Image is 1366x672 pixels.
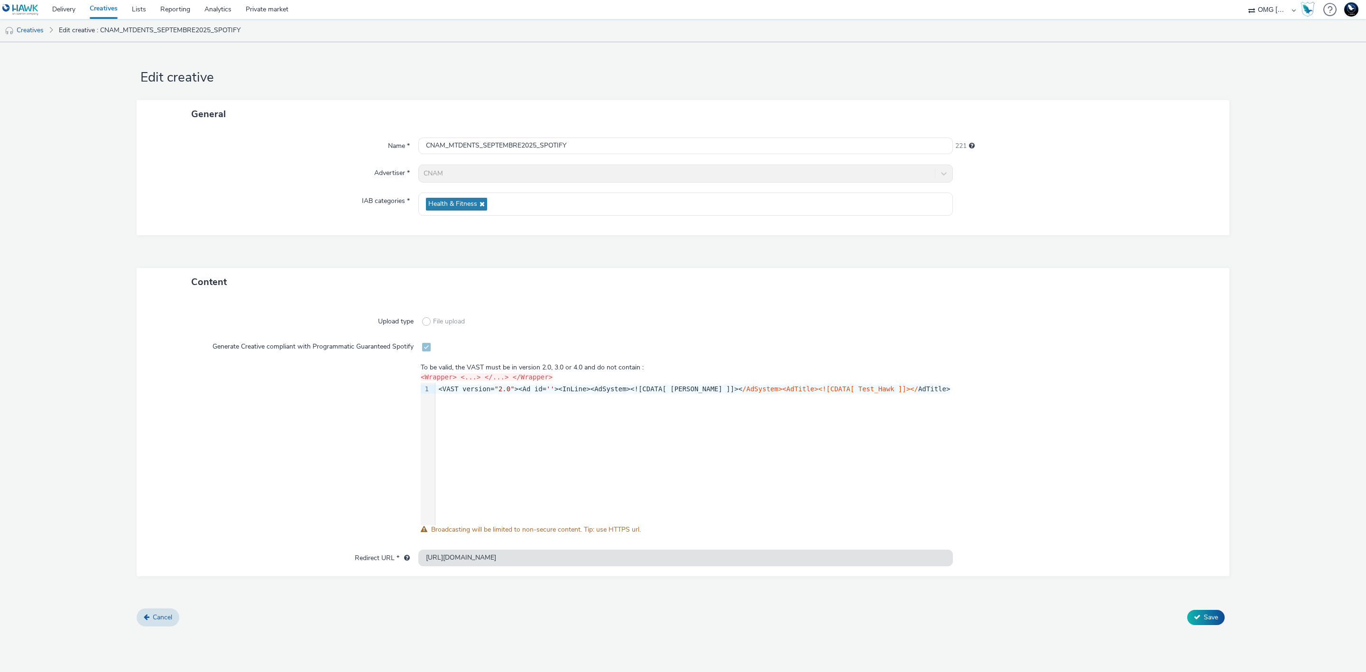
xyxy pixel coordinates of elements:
a: Hawk Academy [1301,2,1319,17]
label: Advertiser * [370,165,414,178]
span: /AdSystem><AdTitle><![CDATA[ Test_Hawk ]]></ [742,385,918,393]
label: Name * [384,138,414,151]
img: Hawk Academy [1301,2,1315,17]
button: Save [1187,610,1225,625]
div: 1 [421,385,430,394]
span: File upload [433,317,465,326]
span: "2.0" [494,385,514,393]
img: Support Hawk [1344,2,1358,17]
div: Maximum 255 characters [969,141,975,151]
label: Redirect URL * [351,550,414,563]
span: '' [546,385,554,393]
h1: Edit creative [137,69,1229,87]
span: 221 [955,141,967,151]
img: audio [5,26,14,36]
label: Generate Creative compliant with Programmatic Guaranteed Spotify [209,338,417,351]
span: Cancel [153,613,172,622]
label: IAB categories * [358,193,414,206]
span: General [191,108,226,120]
input: url... [418,550,953,566]
div: URL will be used as a validation URL with some SSPs and it will be the redirection URL of your cr... [399,553,410,563]
img: undefined Logo [2,4,39,16]
a: Cancel [137,608,179,626]
span: Health & Fitness [428,200,477,208]
a: Edit creative : CNAM_MTDENTS_SEPTEMBRE2025_SPOTIFY [54,19,245,42]
span: Broadcasting will be limited to non-secure content. Tip: use HTTPS url. [431,525,641,534]
code: <Wrapper> <...> </...> </Wrapper> [421,373,553,381]
div: To be valid, the VAST must be in version 2.0, 3.0 or 4.0 and do not contain : [421,363,950,372]
input: Name [418,138,953,154]
label: Upload type [374,313,417,326]
span: Content [191,276,227,288]
span: Save [1204,613,1218,622]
